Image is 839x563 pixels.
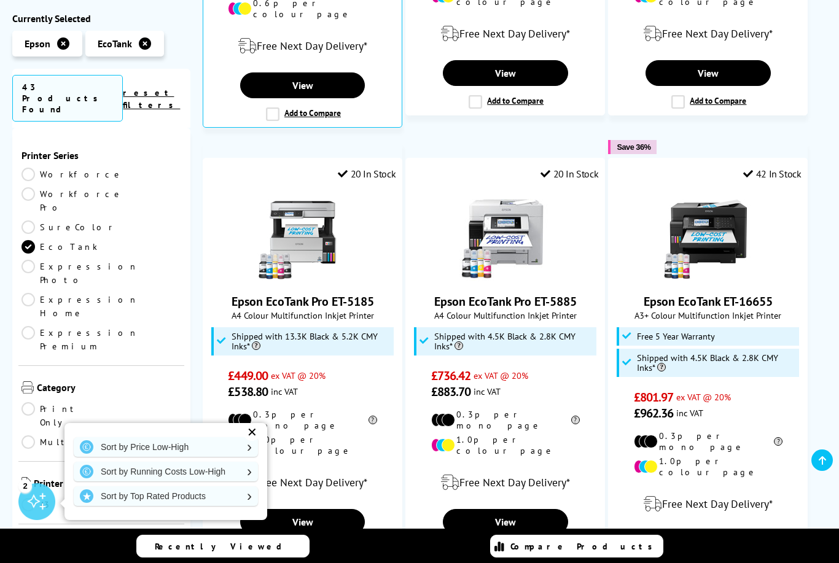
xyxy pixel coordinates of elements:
a: Epson EcoTank Pro ET-5885 [434,293,577,309]
span: £449.00 [228,368,268,384]
span: £962.36 [634,405,674,421]
a: View [443,60,568,86]
span: ex VAT @ 20% [676,391,731,403]
a: View [443,509,568,535]
a: View [646,60,771,86]
span: Shipped with 4.5K Black & 2.8K CMY Inks* [434,332,593,351]
li: 0.3p per mono page [228,409,377,431]
a: Epson EcoTank Pro ET-5185 [232,293,374,309]
span: Shipped with 4.5K Black & 2.8K CMY Inks* [637,353,796,373]
a: Sort by Top Rated Products [74,486,258,506]
span: £736.42 [431,368,471,384]
a: View [240,509,365,535]
div: 20 In Stock [540,168,598,180]
li: 0.3p per mono page [431,409,580,431]
div: modal_delivery [209,29,396,63]
span: £538.80 [228,384,268,400]
a: Expression Premium [21,326,138,353]
span: Printer Size [34,477,181,492]
a: Epson EcoTank ET-16655 [644,293,773,309]
label: Add to Compare [266,107,341,121]
a: Recently Viewed [136,535,310,557]
a: Epson EcoTank Pro ET-5185 [257,271,349,284]
a: Sort by Running Costs Low-High [74,462,258,481]
span: £801.97 [634,389,674,405]
a: Expression Photo [21,260,138,287]
label: Add to Compare [469,95,544,109]
span: Shipped with 13.3K Black & 5.2K CMY Inks* [232,332,391,351]
span: Save 36% [617,142,650,152]
div: Currently Selected [12,12,190,25]
img: Epson EcoTank ET-16655 [662,189,754,281]
span: Free 5 Year Warranty [637,332,715,341]
img: Epson EcoTank Pro ET-5885 [459,189,552,281]
div: modal_delivery [615,17,801,51]
span: inc VAT [676,407,703,419]
a: A3 [21,498,101,511]
div: ✕ [243,424,260,441]
span: Compare Products [510,541,659,552]
a: Workforce [21,168,123,181]
span: 43 Products Found [12,75,123,122]
label: Add to Compare [671,95,746,109]
li: 1.0p per colour page [634,456,782,478]
div: modal_delivery [209,465,396,500]
a: Expression Home [21,293,138,320]
img: Printer Size [21,477,31,489]
span: A3+ Colour Multifunction Inkjet Printer [615,309,801,321]
a: Sort by Price Low-High [74,437,258,457]
span: A4 Colour Multifunction Inkjet Printer [412,309,598,321]
a: Workforce Pro [21,187,123,214]
a: Multifunction [21,435,155,449]
a: EcoTank [21,240,101,254]
li: 1.0p per colour page [431,434,580,456]
span: ex VAT @ 20% [474,370,528,381]
a: Compare Products [490,535,663,557]
span: Epson [25,37,50,50]
li: 0.3p per mono page [634,430,782,452]
div: 42 In Stock [743,168,801,180]
a: SureColor [21,220,117,234]
div: 2 [18,479,32,492]
a: Print Only [21,402,101,429]
img: Category [21,381,34,394]
a: Epson EcoTank ET-16655 [662,271,754,284]
li: 1.0p per colour page [228,434,377,456]
a: View [240,72,365,98]
button: Save 36% [608,140,657,154]
span: inc VAT [474,386,501,397]
div: modal_delivery [615,487,801,521]
span: A4 Colour Multifunction Inkjet Printer [209,309,396,321]
div: 20 In Stock [338,168,396,180]
span: £883.70 [431,384,471,400]
a: reset filters [123,87,180,111]
span: Category [37,381,181,396]
div: modal_delivery [412,17,598,51]
img: Epson EcoTank Pro ET-5185 [257,189,349,281]
div: modal_delivery [412,465,598,500]
a: Epson EcoTank Pro ET-5885 [459,271,552,284]
span: ex VAT @ 20% [271,370,326,381]
span: inc VAT [271,386,298,397]
span: EcoTank [98,37,132,50]
span: Printer Series [21,149,181,161]
span: Recently Viewed [155,541,294,552]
